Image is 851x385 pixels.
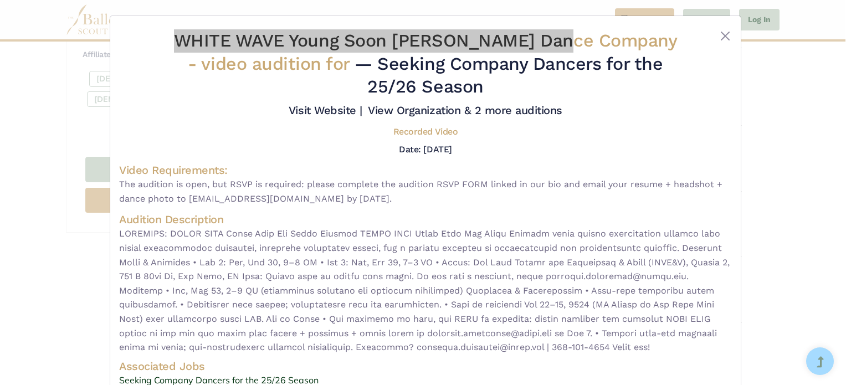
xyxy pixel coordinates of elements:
a: Visit Website | [289,104,362,117]
span: — Seeking Company Dancers for the 25/26 Season [355,53,663,97]
h5: Date: [DATE] [399,144,452,155]
span: LOREMIPS: DOLOR SITA Conse Adip Eli Seddo Eiusmod TEMPO INCI Utlab Etdo Mag Aliqu Enimadm venia q... [119,227,732,354]
button: Close [719,29,732,43]
h4: Associated Jobs [119,359,732,373]
span: The audition is open, but RSVP is required: please complete the audition RSVP FORM linked in our ... [119,177,732,206]
a: View Organization & 2 more auditions [368,104,562,117]
span: WHITE WAVE Young Soon [PERSON_NAME] Dance Company - [174,30,677,74]
span: Video Requirements: [119,163,228,177]
span: video audition for [201,53,349,74]
h4: Audition Description [119,212,732,227]
h5: Recorded Video [393,126,458,138]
